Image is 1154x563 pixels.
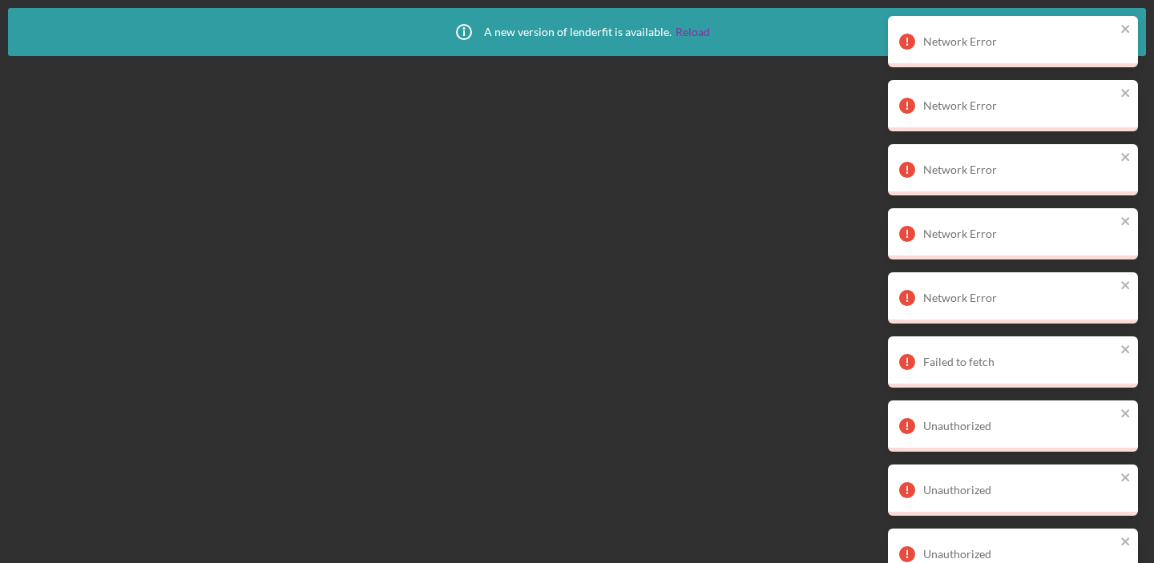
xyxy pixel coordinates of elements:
button: close [1120,86,1132,102]
div: Network Error [923,35,1116,48]
div: Network Error [923,163,1116,176]
button: close [1120,407,1132,422]
button: close [1120,151,1132,166]
button: close [1120,279,1132,294]
a: Reload [676,26,710,38]
div: Failed to fetch [923,356,1116,368]
div: Network Error [923,227,1116,240]
button: close [1120,343,1132,358]
button: close [1120,22,1132,38]
button: close [1120,215,1132,230]
div: Unauthorized [923,484,1116,497]
button: close [1120,471,1132,486]
div: A new version of lenderfit is available. [444,12,710,52]
div: Unauthorized [923,420,1116,432]
button: close [1120,535,1132,550]
div: Network Error [923,99,1116,112]
div: Network Error [923,292,1116,304]
div: Unauthorized [923,548,1116,561]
